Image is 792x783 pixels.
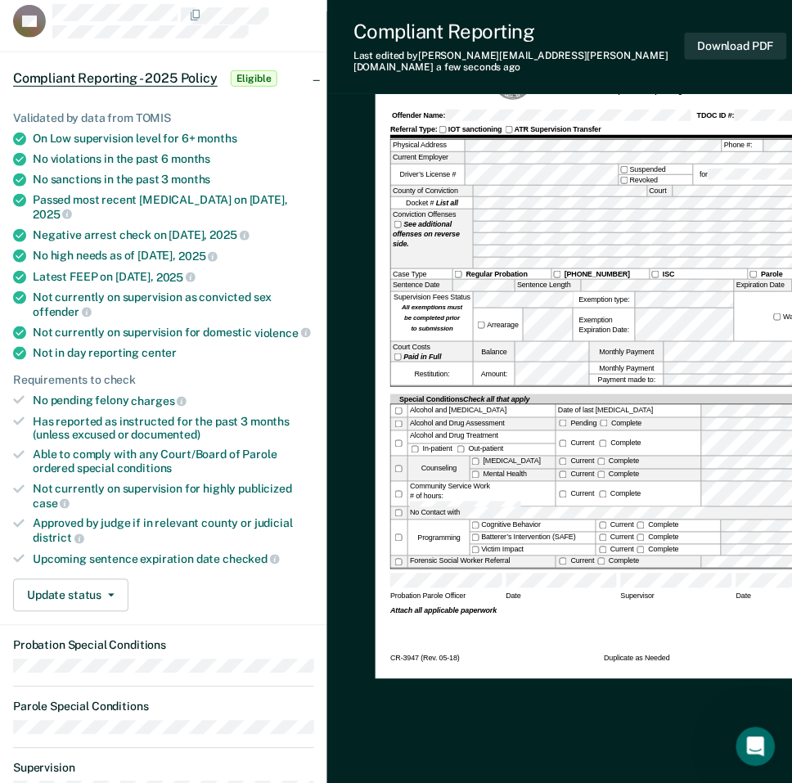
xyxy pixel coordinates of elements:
[652,271,659,278] input: ISC
[598,546,636,554] label: Current
[506,592,617,607] span: Date
[456,445,505,453] label: Out-patient
[391,269,452,279] div: Case Type
[472,522,479,529] input: Cognitive Behavior
[412,446,419,453] input: In-patient
[391,209,473,268] div: Conviction Offenses
[132,394,187,407] span: charges
[33,290,314,318] div: Not currently on supervision as convicted sex
[599,419,644,427] label: Complete
[590,362,664,374] label: Monthly Payment
[636,546,681,554] label: Complete
[390,592,502,607] span: Probation Parole Officer
[209,228,249,241] span: 2025
[600,440,607,448] input: Complete
[448,125,502,133] strong: IOT sanctioning
[391,186,473,197] label: County of Conviction
[621,166,628,173] input: Suspended
[600,522,607,529] input: Current
[408,520,470,556] div: Programming
[391,280,452,291] label: Sentence Date
[171,152,210,165] span: months
[408,418,556,430] div: Alcohol and Drug Assessment
[33,517,314,545] div: Approved by judge if in relevant county or judicial
[408,405,556,417] div: Alcohol and [MEDICAL_DATA]
[33,532,84,545] span: district
[472,534,479,542] input: Batterer’s Intervention (SAFE)
[722,140,763,151] label: Phone #:
[558,419,599,427] label: Pending
[648,186,673,197] label: Court
[33,152,314,166] div: No violations in the past 6
[391,342,473,362] div: Court Costs
[556,405,701,417] label: Date of last [MEDICAL_DATA]
[515,125,601,133] strong: ATR Supervision Transfer
[408,482,556,506] div: Community Service Work # of hours:
[560,558,567,565] input: Current
[402,304,462,332] strong: All exemptions must be completed prior to submission
[600,547,607,554] input: Current
[33,228,314,243] div: Negative arrest check on [DATE],
[33,173,314,187] div: No sanctions in the past 3
[33,394,314,408] div: No pending felony
[590,375,664,386] label: Payment made to:
[391,140,465,151] label: Physical Address
[472,471,479,479] input: Mental Health
[410,445,456,453] label: In-patient
[506,126,513,133] input: ATR Supervision Transfer
[13,639,314,653] dt: Probation Special Conditions
[33,326,314,340] div: Not currently on supervision for domestic
[560,458,567,466] input: Current
[558,470,596,479] label: Current
[470,545,595,556] label: Victim Impact
[13,111,314,125] div: Validated by data from TOMIS
[774,313,781,321] input: Waived
[558,557,596,565] label: Current
[750,271,758,278] input: Parole
[558,490,596,498] label: Current
[554,271,561,278] input: [PHONE_NUMBER]
[390,607,497,615] strong: Attach all applicable paperwork
[598,471,605,479] input: Complete
[223,553,280,566] span: checked
[598,521,636,529] label: Current
[178,250,218,263] span: 2025
[13,373,314,387] div: Requirements to check
[574,292,635,308] label: Exemption type:
[462,507,708,519] input: No Contact with
[33,132,314,146] div: On Low supervision level for 6+
[621,177,628,184] input: Revoked
[171,173,210,186] span: months
[598,490,643,498] div: Complete
[254,326,311,340] span: violence
[598,439,643,448] label: Complete
[391,362,473,385] div: Restitution:
[560,420,567,427] input: Pending
[131,429,200,442] span: documented)
[439,126,447,133] input: IOT sanctioning
[663,270,675,278] strong: ISC
[33,483,314,511] div: Not currently on supervision for highly publicized
[33,497,70,511] span: case
[558,457,596,466] label: Current
[117,462,173,475] span: conditions
[455,271,462,278] input: Regular Probation
[596,457,641,466] label: Complete
[600,534,607,542] input: Current
[636,521,681,529] label: Complete
[560,440,567,448] input: Current
[515,280,581,291] label: Sentence Length
[637,522,645,529] input: Complete
[13,70,218,87] span: Compliant Reporting - 2025 Policy
[198,132,237,145] span: months
[596,557,641,565] label: Complete
[735,280,792,291] label: Expiration Date
[598,558,605,565] input: Complete
[470,470,556,482] label: Mental Health
[598,533,636,542] label: Current
[33,208,72,221] span: 2025
[457,446,465,453] input: Out-patient
[619,164,693,174] label: Suspended
[33,415,314,443] div: Has reported as instructed for the past 3 months (unless excused or
[472,458,479,466] input: [MEDICAL_DATA]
